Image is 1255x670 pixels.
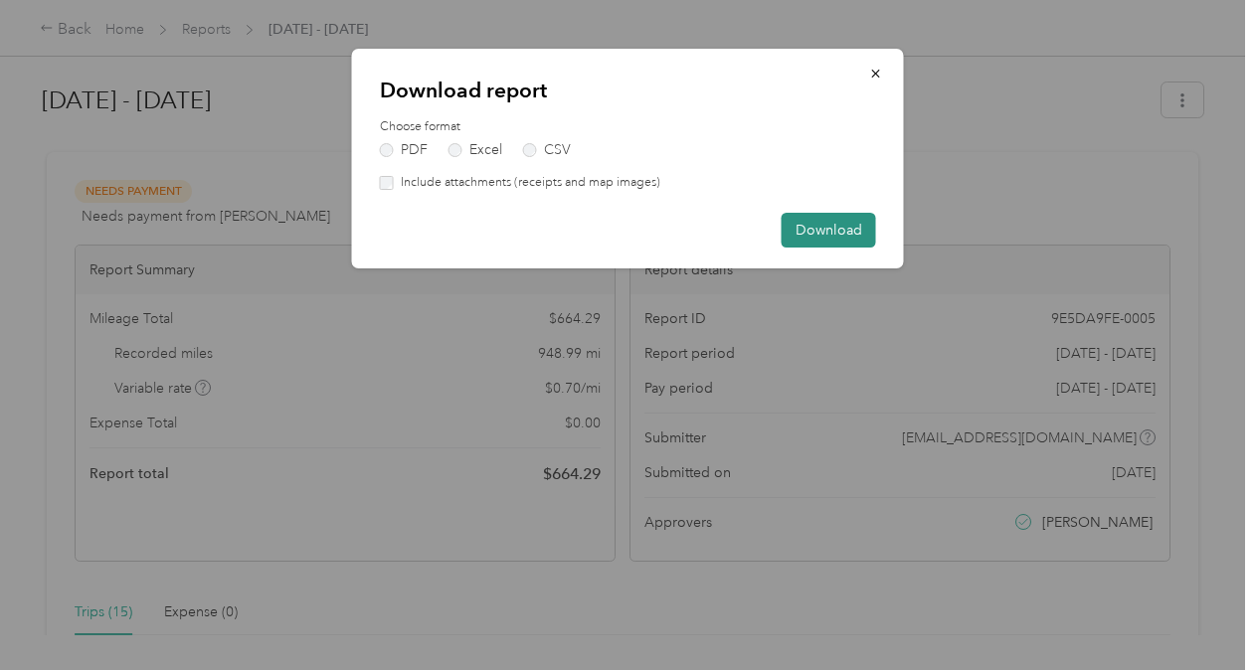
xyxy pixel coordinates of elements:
[394,174,660,192] label: Include attachments (receipts and map images)
[1144,559,1255,670] iframe: Everlance-gr Chat Button Frame
[380,118,876,136] label: Choose format
[448,143,502,157] label: Excel
[782,213,876,248] button: Download
[523,143,571,157] label: CSV
[380,143,428,157] label: PDF
[380,77,876,104] p: Download report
